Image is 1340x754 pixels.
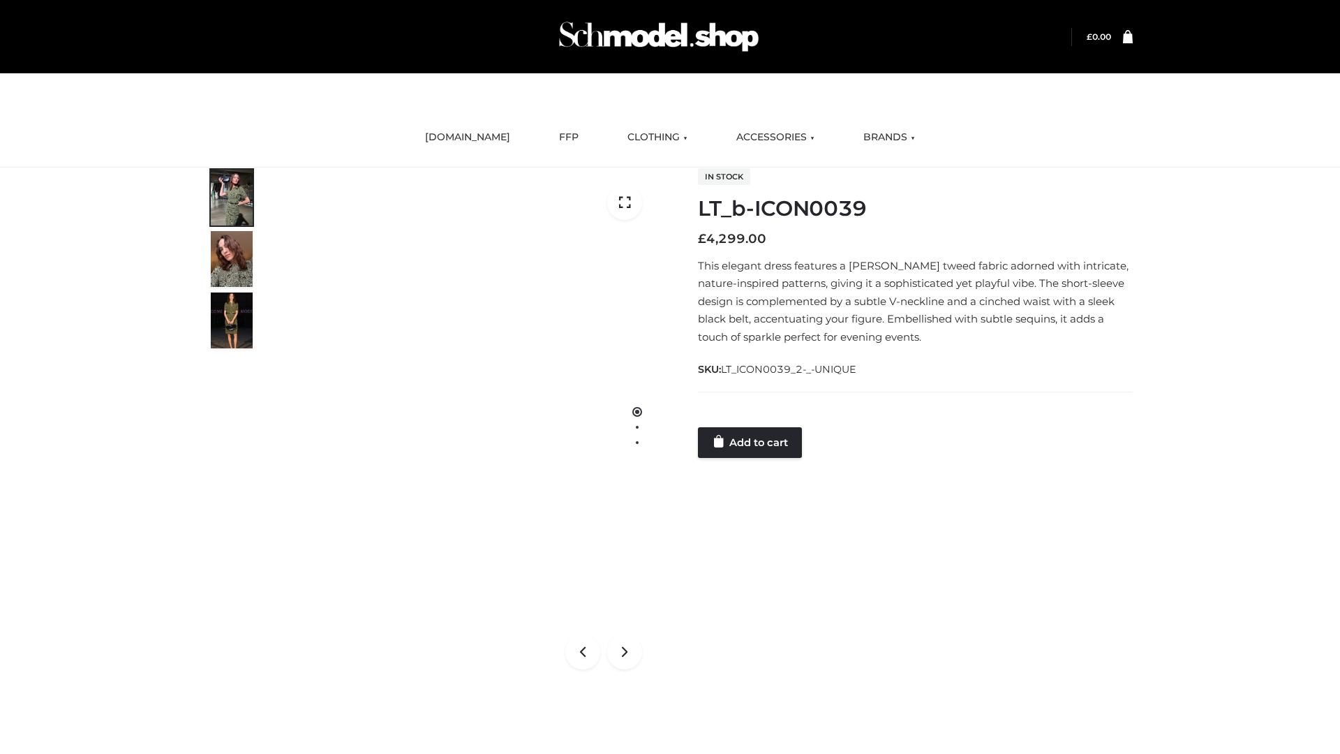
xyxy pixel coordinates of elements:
p: This elegant dress features a [PERSON_NAME] tweed fabric adorned with intricate, nature-inspired ... [698,257,1133,346]
a: CLOTHING [617,122,698,153]
bdi: 4,299.00 [698,231,766,246]
a: [DOMAIN_NAME] [415,122,521,153]
a: Add to cart [698,427,802,458]
a: FFP [549,122,589,153]
img: Screenshot-2024-10-29-at-7.00.03%E2%80%AFPM.jpg [211,231,253,287]
a: ACCESSORIES [726,122,825,153]
img: Screenshot-2024-10-29-at-7.00.09%E2%80%AFPM.jpg [211,293,253,348]
span: £ [698,231,706,246]
img: Schmodel Admin 964 [554,9,764,64]
span: LT_ICON0039_2-_-UNIQUE [721,363,856,376]
a: BRANDS [853,122,925,153]
img: Screenshot-2024-10-29-at-6.59.56 PM [270,168,660,687]
bdi: 0.00 [1087,31,1111,42]
span: £ [1087,31,1092,42]
span: SKU: [698,361,858,378]
img: Screenshot-2024-10-29-at-6.59.56%E2%80%AFPM.jpg [211,170,253,226]
span: In stock [698,168,750,185]
h1: LT_b-ICON0039 [698,196,1133,221]
a: £0.00 [1087,31,1111,42]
